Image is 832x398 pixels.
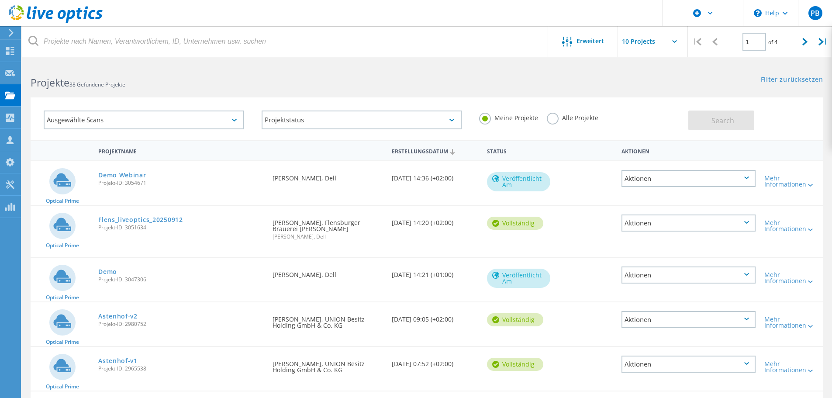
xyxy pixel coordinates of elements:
div: [PERSON_NAME], UNION Besitz Holding GmbH & Co. KG [268,302,387,337]
div: Status [483,142,554,159]
div: [PERSON_NAME], Dell [268,161,387,190]
b: Projekte [31,76,69,90]
span: Search [711,116,734,125]
div: Mehr Informationen [764,220,819,232]
a: Demo [98,269,117,275]
div: Erstellungsdatum [387,142,483,159]
div: Veröffentlicht am [487,269,550,288]
div: [DATE] 14:21 (+01:00) [387,258,483,287]
a: Live Optics Dashboard [9,18,103,24]
span: [PERSON_NAME], Dell [273,234,383,239]
span: Projekt-ID: 3054671 [98,180,264,186]
div: Aktionen [621,215,756,232]
div: Projektname [94,142,268,159]
div: vollständig [487,217,543,230]
a: Demo Webinar [98,172,146,178]
div: [PERSON_NAME], Flensburger Brauerei [PERSON_NAME] [268,206,387,248]
div: Mehr Informationen [764,272,819,284]
span: of 4 [768,38,777,46]
div: [DATE] 14:36 (+02:00) [387,161,483,190]
div: Aktionen [617,142,760,159]
div: Mehr Informationen [764,316,819,329]
div: [DATE] 07:52 (+02:00) [387,347,483,376]
div: Mehr Informationen [764,361,819,373]
div: | [814,26,832,57]
div: [PERSON_NAME], Dell [268,258,387,287]
span: Optical Prime [46,243,79,248]
span: Optical Prime [46,384,79,389]
div: Projektstatus [262,111,462,129]
div: [DATE] 09:05 (+02:00) [387,302,483,331]
span: Projekt-ID: 2965538 [98,366,264,371]
a: Filter zurücksetzen [761,76,823,84]
svg: \n [754,9,762,17]
span: Projekt-ID: 2980752 [98,322,264,327]
div: Mehr Informationen [764,175,819,187]
span: Erweitert [577,38,604,44]
span: PB [811,10,820,17]
div: [DATE] 14:20 (+02:00) [387,206,483,235]
a: Flens_liveoptics_20250912 [98,217,183,223]
a: Astenhof-v2 [98,313,138,319]
a: Astenhof-v1 [98,358,138,364]
label: Meine Projekte [479,113,538,121]
div: Aktionen [621,266,756,284]
span: Optical Prime [46,198,79,204]
div: Veröffentlicht am [487,172,550,191]
input: Projekte nach Namen, Verantwortlichem, ID, Unternehmen usw. suchen [22,26,549,57]
div: vollständig [487,358,543,371]
span: Optical Prime [46,339,79,345]
button: Search [688,111,754,130]
div: Aktionen [621,311,756,328]
div: Ausgewählte Scans [44,111,244,129]
span: Projekt-ID: 3051634 [98,225,264,230]
div: [PERSON_NAME], UNION Besitz Holding GmbH & Co. KG [268,347,387,382]
span: Optical Prime [46,295,79,300]
span: Projekt-ID: 3047306 [98,277,264,282]
div: vollständig [487,313,543,326]
label: Alle Projekte [547,113,598,121]
div: Aktionen [621,356,756,373]
span: 38 Gefundene Projekte [69,81,125,88]
div: | [688,26,706,57]
div: Aktionen [621,170,756,187]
